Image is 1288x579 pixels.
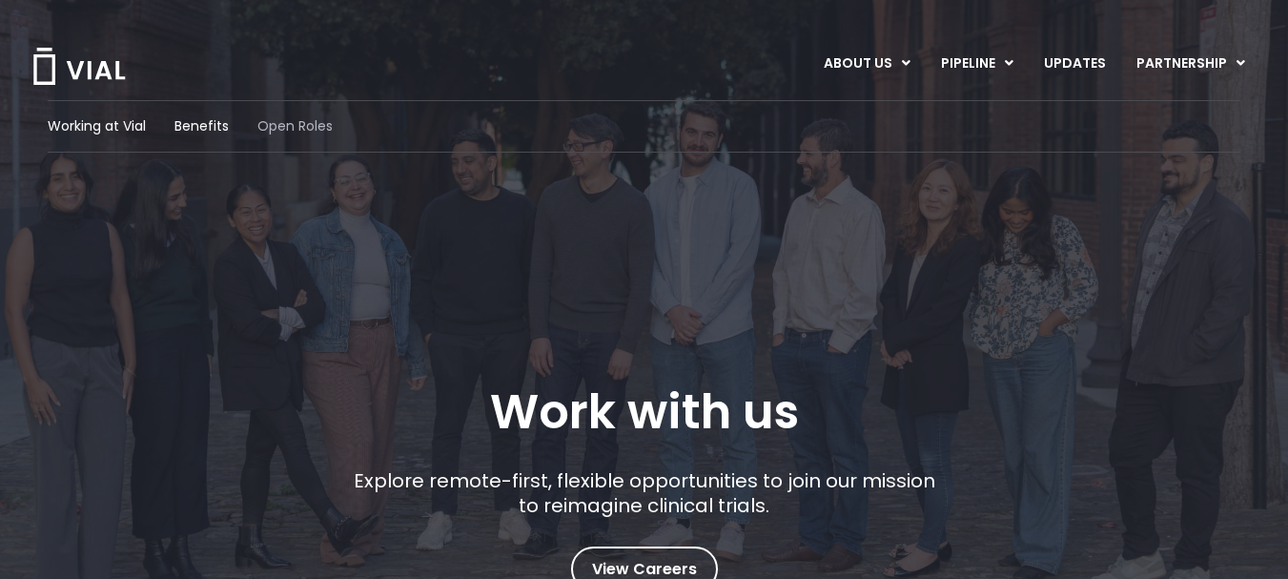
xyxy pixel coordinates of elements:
[48,116,146,136] a: Working at Vial
[31,48,127,85] img: Vial Logo
[174,116,229,136] a: Benefits
[1029,48,1120,80] a: UPDATES
[490,384,799,440] h1: Work with us
[926,48,1028,80] a: PIPELINEMenu Toggle
[346,468,942,518] p: Explore remote-first, flexible opportunities to join our mission to reimagine clinical trials.
[1121,48,1260,80] a: PARTNERSHIPMenu Toggle
[257,116,333,136] a: Open Roles
[808,48,925,80] a: ABOUT USMenu Toggle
